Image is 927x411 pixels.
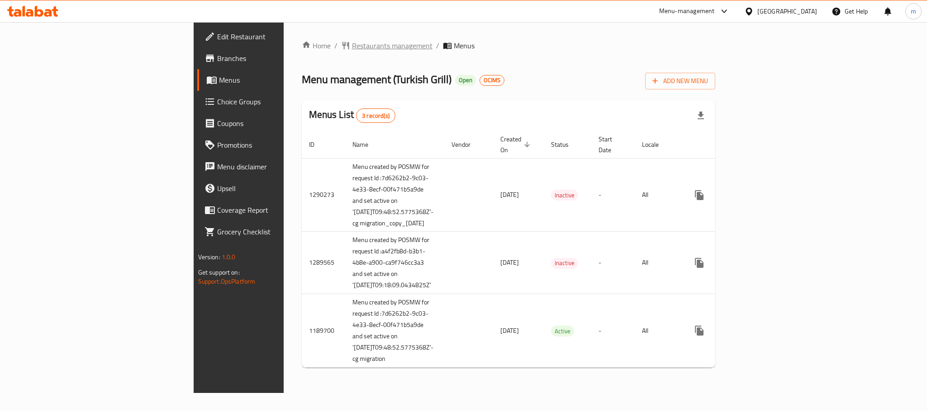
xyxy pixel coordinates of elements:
td: All [635,294,681,368]
button: more [689,252,710,274]
h2: Menus List [309,108,395,123]
table: enhanced table [302,131,783,368]
span: Choice Groups [217,96,341,107]
a: Upsell [197,177,348,199]
span: Grocery Checklist [217,226,341,237]
span: Active [551,326,574,336]
span: Add New Menu [652,75,708,87]
a: Branches [197,47,348,69]
span: Inactive [551,258,578,268]
span: Locale [642,139,670,150]
a: Promotions [197,134,348,156]
td: Menu created by POSMW for request Id :7d6262b2-9c03-4e33-8ecf-00f471b5a9de and set active on '[DA... [345,294,444,368]
span: [DATE] [500,257,519,268]
a: Grocery Checklist [197,221,348,243]
span: [DATE] [500,325,519,336]
a: Choice Groups [197,91,348,112]
span: Menu management ( Turkish Grill ) [302,69,452,89]
a: Coupons [197,112,348,134]
span: Created On [500,134,533,155]
span: 1.0.0 [222,251,236,263]
button: more [689,184,710,206]
span: Edit Restaurant [217,31,341,42]
button: Change Status [710,184,732,206]
span: [DATE] [500,189,519,201]
th: Actions [681,131,783,159]
div: Export file [690,105,712,126]
span: Get support on: [198,266,240,278]
td: - [591,232,635,294]
span: 3 record(s) [357,112,395,120]
td: Menu created by POSMW for request Id :7d6262b2-9c03-4e33-8ecf-00f471b5a9de and set active on '[DA... [345,158,444,232]
td: Menu created by POSMW for request Id :a4f2fb8d-b3b1-4b8e-a900-ca9f746cc3a3 and set active on '[DA... [345,232,444,294]
li: / [436,40,439,51]
span: Name [352,139,380,150]
button: Change Status [710,320,732,341]
nav: breadcrumb [302,40,716,51]
div: [GEOGRAPHIC_DATA] [757,6,817,16]
button: Change Status [710,252,732,274]
td: All [635,232,681,294]
span: Vendor [452,139,482,150]
span: Coupons [217,118,341,129]
span: Coverage Report [217,205,341,215]
span: Version: [198,251,220,263]
span: Menu disclaimer [217,161,341,172]
span: OCIMS [480,76,504,84]
td: All [635,158,681,232]
span: Inactive [551,190,578,201]
a: Edit Restaurant [197,26,348,47]
span: Status [551,139,580,150]
a: Support.OpsPlatform [198,276,256,287]
div: Open [455,75,476,86]
span: Branches [217,53,341,64]
td: - [591,294,635,368]
a: Menus [197,69,348,91]
a: Menu disclaimer [197,156,348,177]
span: Promotions [217,140,341,150]
span: Restaurants management [352,40,433,51]
span: Menus [219,75,341,85]
a: Restaurants management [341,40,433,51]
a: Coverage Report [197,199,348,221]
div: Total records count [356,108,395,123]
div: Menu-management [659,6,715,17]
span: Open [455,76,476,84]
button: more [689,320,710,341]
span: m [911,6,916,16]
td: - [591,158,635,232]
button: Add New Menu [645,73,715,89]
span: ID [309,139,326,150]
span: Menus [454,40,475,51]
span: Start Date [599,134,624,155]
span: Upsell [217,183,341,194]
